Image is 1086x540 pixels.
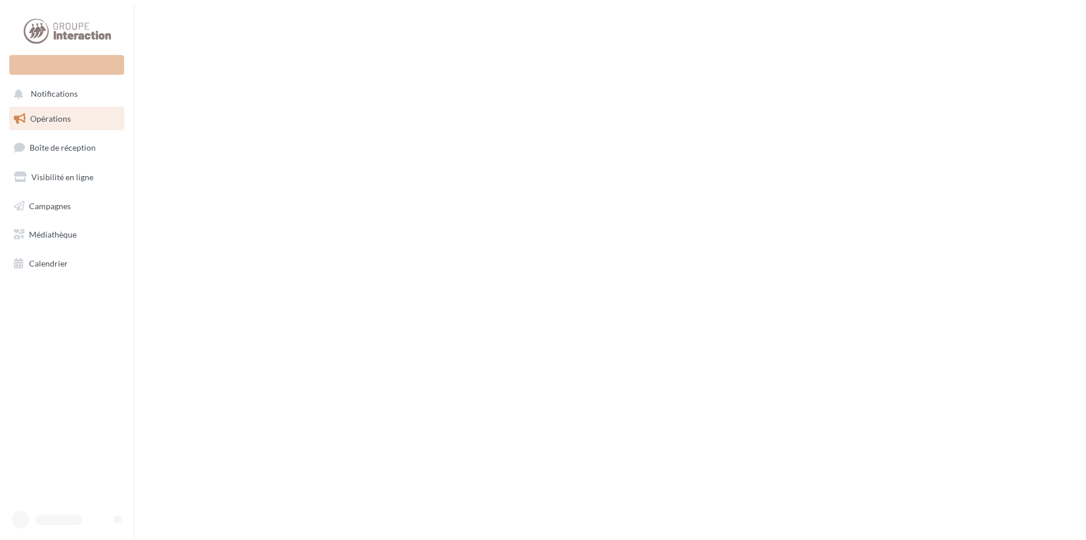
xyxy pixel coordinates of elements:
[29,200,71,210] span: Campagnes
[9,55,124,75] div: Nouvelle campagne
[7,194,126,218] a: Campagnes
[7,135,126,160] a: Boîte de réception
[7,165,126,189] a: Visibilité en ligne
[30,114,71,123] span: Opérations
[29,258,68,268] span: Calendrier
[31,172,93,182] span: Visibilité en ligne
[31,89,78,99] span: Notifications
[7,251,126,276] a: Calendrier
[29,229,77,239] span: Médiathèque
[30,143,96,152] span: Boîte de réception
[7,222,126,247] a: Médiathèque
[7,107,126,131] a: Opérations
